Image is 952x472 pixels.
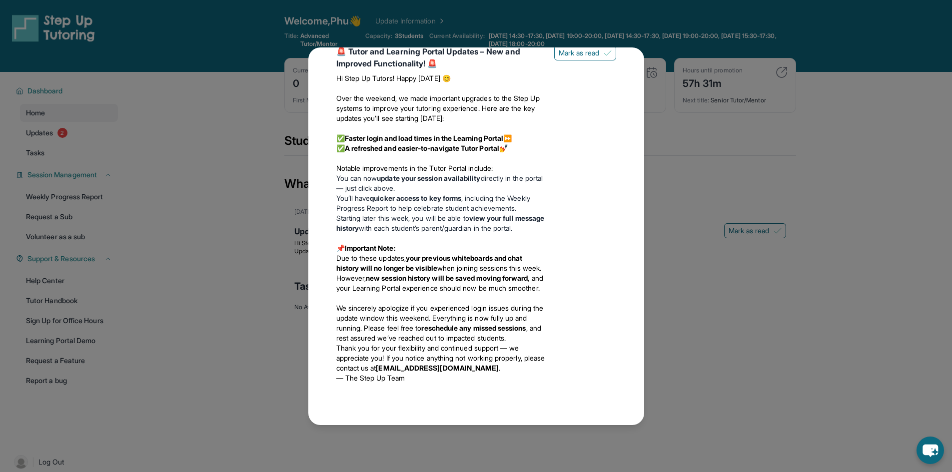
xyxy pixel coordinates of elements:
[917,437,944,464] button: chat-button
[336,374,405,382] span: — The Step Up Team
[336,144,345,152] span: ✅
[370,194,461,202] strong: quicker access to key forms
[604,49,612,57] img: Mark as read
[336,174,377,182] span: You can now
[336,74,451,82] span: Hi Step Up Tutors! Happy [DATE] 😊
[336,134,345,142] span: ✅
[421,324,526,332] strong: reschedule any missed sessions
[499,144,508,152] span: 💅
[336,254,406,262] span: Due to these updates,
[336,254,523,272] strong: your previous whiteboards and chat history will no longer be visible
[377,174,480,182] strong: update your session availability
[336,45,546,69] div: 🚨 Tutor and Learning Portal Updates – New and Improved Functionality! 🚨
[336,264,542,282] span: when joining sessions this week. However,
[559,48,600,58] span: Mark as read
[376,364,499,372] strong: [EMAIL_ADDRESS][DOMAIN_NAME]
[345,244,396,252] strong: Important Note:
[336,244,345,252] span: 📌
[336,304,544,332] span: We sincerely apologize if you experienced login issues during the update window this weekend. Eve...
[336,164,493,172] span: Notable improvements in the Tutor Portal include:
[554,45,616,60] button: Mark as read
[345,134,504,142] strong: Faster login and load times in the Learning Portal
[345,144,499,152] strong: A refreshed and easier-to-navigate Tutor Portal
[499,364,500,372] span: .
[336,214,469,222] span: Starting later this week, you will be able to
[503,134,512,142] span: ⏩
[336,344,545,372] span: Thank you for your flexibility and continued support — we appreciate you! If you notice anything ...
[336,94,540,122] span: Over the weekend, we made important upgrades to the Step Up systems to improve your tutoring expe...
[336,193,546,213] li: You’ll have
[359,224,513,232] span: with each student’s parent/guardian in the portal.
[366,274,528,282] strong: new session history will be saved moving forward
